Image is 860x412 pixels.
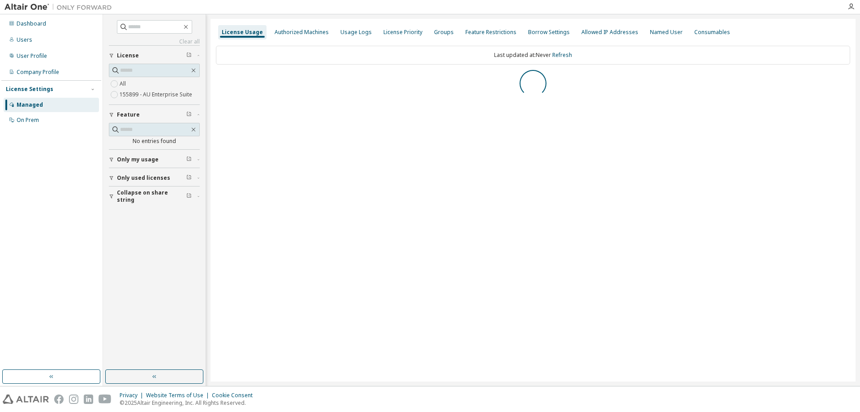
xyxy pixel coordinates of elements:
[17,36,32,43] div: Users
[581,29,638,36] div: Allowed IP Addresses
[117,52,139,59] span: License
[694,29,730,36] div: Consumables
[109,46,200,65] button: License
[109,168,200,188] button: Only used licenses
[120,78,128,89] label: All
[186,156,192,163] span: Clear filter
[275,29,329,36] div: Authorized Machines
[109,150,200,169] button: Only my usage
[6,86,53,93] div: License Settings
[17,52,47,60] div: User Profile
[109,186,200,206] button: Collapse on share string
[186,174,192,182] span: Clear filter
[17,117,39,124] div: On Prem
[465,29,516,36] div: Feature Restrictions
[109,38,200,45] a: Clear all
[4,3,116,12] img: Altair One
[120,399,258,407] p: © 2025 Altair Engineering, Inc. All Rights Reserved.
[99,395,112,404] img: youtube.svg
[117,156,159,163] span: Only my usage
[222,29,263,36] div: License Usage
[186,52,192,59] span: Clear filter
[54,395,64,404] img: facebook.svg
[552,51,572,59] a: Refresh
[17,101,43,108] div: Managed
[109,105,200,125] button: Feature
[383,29,422,36] div: License Priority
[117,189,186,204] span: Collapse on share string
[216,46,850,65] div: Last updated at: Never
[120,392,146,399] div: Privacy
[109,138,200,145] div: No entries found
[340,29,372,36] div: Usage Logs
[146,392,212,399] div: Website Terms of Use
[186,111,192,118] span: Clear filter
[212,392,258,399] div: Cookie Consent
[3,395,49,404] img: altair_logo.svg
[117,111,140,118] span: Feature
[650,29,683,36] div: Named User
[84,395,93,404] img: linkedin.svg
[117,174,170,182] span: Only used licenses
[120,89,194,100] label: 155899 - AU Enterprise Suite
[17,20,46,27] div: Dashboard
[17,69,59,76] div: Company Profile
[528,29,570,36] div: Borrow Settings
[186,193,192,200] span: Clear filter
[434,29,454,36] div: Groups
[69,395,78,404] img: instagram.svg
